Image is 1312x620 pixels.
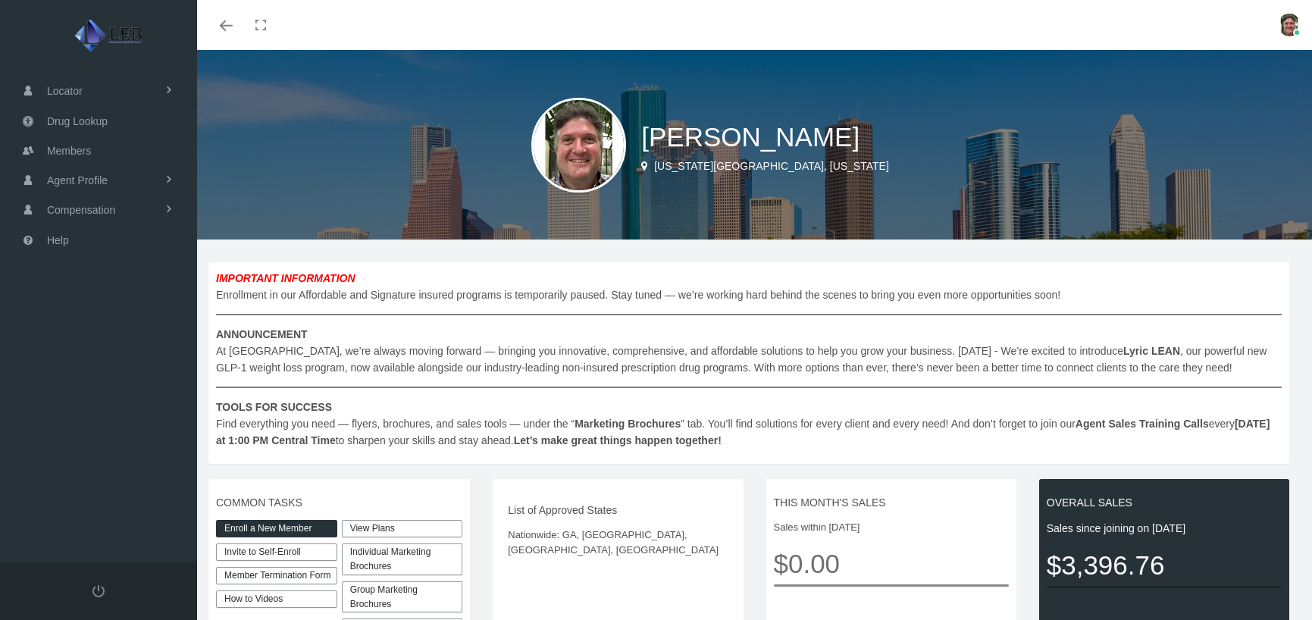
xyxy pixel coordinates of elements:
[216,494,462,511] span: COMMON TASKS
[47,107,108,136] span: Drug Lookup
[216,272,355,284] b: IMPORTANT INFORMATION
[508,502,728,518] span: List of Approved States
[1047,520,1282,537] span: Sales since joining on [DATE]
[774,543,1009,584] span: $0.00
[20,17,202,55] img: LEB INSURANCE GROUP
[1047,544,1282,586] span: $3,396.76
[47,226,69,255] span: Help
[342,543,463,575] div: Individual Marketing Brochures
[654,160,889,172] span: [US_STATE][GEOGRAPHIC_DATA], [US_STATE]
[774,494,1009,511] span: THIS MONTH'S SALES
[47,166,108,195] span: Agent Profile
[216,270,1282,449] span: Enrollment in our Affordable and Signature insured programs is temporarily paused. Stay tuned — w...
[47,196,115,224] span: Compensation
[216,543,337,561] a: Invite to Self-Enroll
[216,567,337,584] a: Member Termination Form
[531,98,626,193] img: S_Profile_Picture_11514.jpg
[216,328,308,340] b: ANNOUNCEMENT
[47,136,91,165] span: Members
[342,520,463,537] a: View Plans
[216,520,337,537] a: Enroll a New Member
[508,528,728,559] span: Nationwide: GA, [GEOGRAPHIC_DATA], [GEOGRAPHIC_DATA], [GEOGRAPHIC_DATA]
[216,590,337,608] a: How to Videos
[514,434,722,446] b: Let’s make great things happen together!
[342,581,463,613] div: Group Marketing Brochures
[1123,345,1180,357] b: Lyric LEAN
[575,418,681,430] b: Marketing Brochures
[774,520,1009,535] span: Sales within [DATE]
[641,122,860,152] span: [PERSON_NAME]
[1278,14,1301,36] img: S_Profile_Picture_11514.jpg
[47,77,83,105] span: Locator
[1047,494,1282,511] span: OVERALL SALES
[216,401,332,413] b: TOOLS FOR SUCCESS
[1076,418,1209,430] b: Agent Sales Training Calls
